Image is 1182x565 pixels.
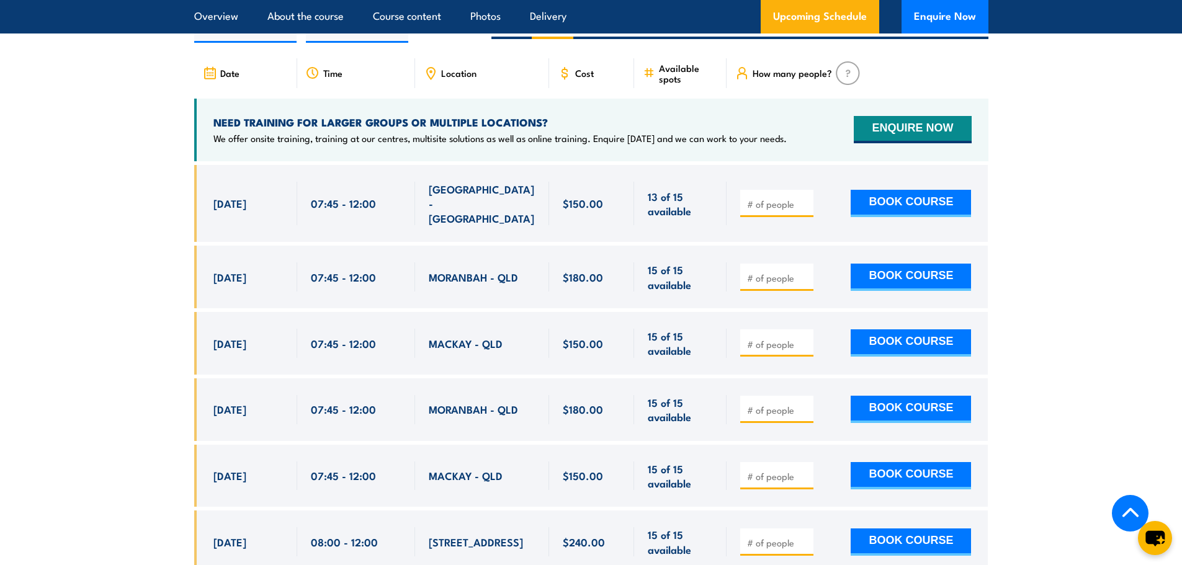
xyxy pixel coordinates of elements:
span: 15 of 15 available [648,262,713,291]
input: # of people [747,404,809,416]
span: [STREET_ADDRESS] [429,535,523,549]
span: 07:45 - 12:00 [311,402,376,416]
button: ENQUIRE NOW [854,116,971,143]
span: 07:45 - 12:00 [311,468,376,483]
span: $240.00 [563,535,605,549]
button: BOOK COURSE [851,462,971,489]
span: Location [441,68,477,78]
button: BOOK COURSE [851,264,971,291]
span: $150.00 [563,196,603,210]
button: BOOK COURSE [851,396,971,423]
span: 07:45 - 12:00 [311,270,376,284]
span: [DATE] [213,336,246,350]
button: BOOK COURSE [851,190,971,217]
span: [DATE] [213,535,246,549]
button: BOOK COURSE [851,329,971,357]
span: MACKAY - QLD [429,468,503,483]
span: $180.00 [563,402,603,416]
input: # of people [747,470,809,483]
span: 15 of 15 available [648,527,713,556]
span: MACKAY - QLD [429,336,503,350]
span: $180.00 [563,270,603,284]
span: 15 of 15 available [648,395,713,424]
h4: NEED TRAINING FOR LARGER GROUPS OR MULTIPLE LOCATIONS? [213,115,787,129]
span: Available spots [659,63,718,84]
span: 15 of 15 available [648,461,713,491]
span: 13 of 15 available [648,189,713,218]
span: MORANBAH - QLD [429,402,518,416]
button: chat-button [1138,521,1172,555]
span: Time [323,68,343,78]
input: # of people [747,536,809,549]
p: We offer onsite training, training at our centres, multisite solutions as well as online training... [213,132,787,145]
input: # of people [747,272,809,284]
button: BOOK COURSE [851,528,971,556]
span: $150.00 [563,468,603,483]
span: How many people? [753,68,832,78]
span: 08:00 - 12:00 [311,535,378,549]
input: # of people [747,338,809,350]
span: [DATE] [213,270,246,284]
span: 07:45 - 12:00 [311,336,376,350]
span: [DATE] [213,468,246,483]
span: 07:45 - 12:00 [311,196,376,210]
span: Cost [575,68,594,78]
span: [DATE] [213,402,246,416]
span: MORANBAH - QLD [429,270,518,284]
span: [GEOGRAPHIC_DATA] - [GEOGRAPHIC_DATA] [429,182,535,225]
input: # of people [747,198,809,210]
span: [DATE] [213,196,246,210]
span: Date [220,68,240,78]
span: $150.00 [563,336,603,350]
span: 15 of 15 available [648,329,713,358]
